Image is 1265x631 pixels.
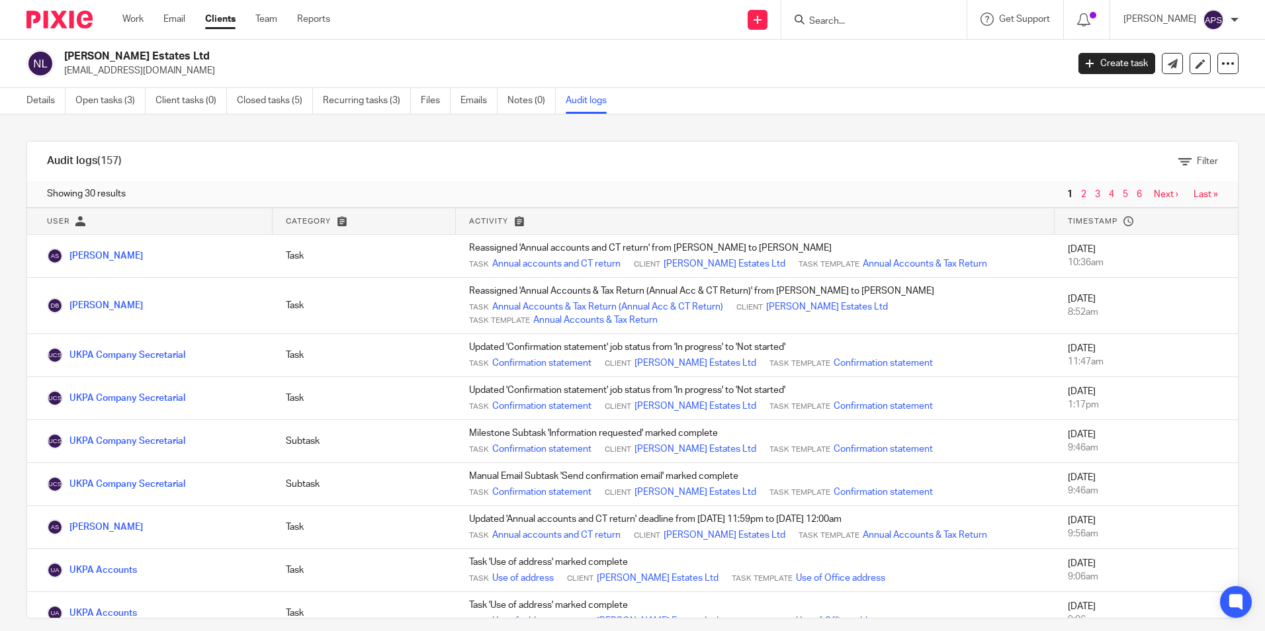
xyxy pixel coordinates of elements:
span: Task [469,487,489,498]
a: 2 [1081,190,1086,199]
a: [PERSON_NAME] Estates Ltd [664,528,785,542]
td: [DATE] [1055,334,1238,377]
td: Updated 'Confirmation statement' job status from 'In progress' to 'Not started' [456,377,1055,420]
a: Details [26,88,65,114]
td: Task 'Use of address' marked complete [456,549,1055,592]
div: 9:46am [1068,484,1225,497]
span: User [47,218,69,225]
span: Task [469,401,489,412]
a: Open tasks (3) [75,88,146,114]
span: Timestamp [1068,218,1117,225]
span: Task Template [732,616,793,627]
a: [PERSON_NAME] Estates Ltd [634,400,756,413]
td: Milestone Subtask 'Information requested' marked complete [456,420,1055,463]
h2: [PERSON_NAME] Estates Ltd [64,50,859,63]
td: Task [273,334,456,377]
span: Task Template [769,401,830,412]
td: [DATE] [1055,506,1238,549]
p: [EMAIL_ADDRESS][DOMAIN_NAME] [64,64,1059,77]
td: [DATE] [1055,377,1238,420]
span: Task Template [799,530,859,541]
td: Task [273,235,456,278]
span: 1 [1064,187,1076,202]
span: Client [634,259,660,270]
img: UKPA Accounts [47,605,63,621]
a: [PERSON_NAME] Estates Ltd [597,614,719,628]
span: (157) [97,155,122,166]
td: Task [273,549,456,592]
a: Confirmation statement [492,442,591,456]
span: Task Template [769,487,830,498]
a: Team [255,13,277,26]
a: 5 [1123,190,1128,199]
span: Client [567,616,593,627]
a: Annual accounts and CT return [492,528,621,542]
span: Task [469,259,489,270]
a: [PERSON_NAME] Estates Ltd [664,257,785,271]
a: UKPA Company Secretarial [47,351,185,360]
a: Client tasks (0) [155,88,227,114]
a: UKPA Accounts [47,566,137,575]
img: UKPA Company Secretarial [47,476,63,492]
a: Confirmation statement [834,485,933,499]
span: Filter [1197,157,1218,166]
a: [PERSON_NAME] Estates Ltd [597,571,719,585]
a: [PERSON_NAME] [47,301,143,310]
a: Email [163,13,185,26]
input: Search [808,16,927,28]
span: Task Template [799,259,859,270]
div: 9:06am [1068,613,1225,626]
div: 9:56am [1068,527,1225,540]
span: Task Template [732,573,793,584]
td: Subtask [273,420,456,463]
a: Confirmation statement [834,357,933,370]
a: [PERSON_NAME] [47,251,143,261]
span: Task [469,302,489,313]
div: 10:36am [1068,256,1225,269]
a: [PERSON_NAME] Estates Ltd [634,485,756,499]
a: Notes (0) [507,88,556,114]
a: UKPA Company Secretarial [47,480,185,489]
img: Dikshya Bhatta [47,298,63,314]
span: Client [634,530,660,541]
td: [DATE] [1055,420,1238,463]
span: Client [605,444,631,455]
span: Client [736,302,763,313]
a: Closed tasks (5) [237,88,313,114]
td: Updated 'Annual accounts and CT return' deadline from [DATE] 11:59pm to [DATE] 12:00am [456,506,1055,549]
a: 3 [1095,190,1100,199]
a: 6 [1137,190,1142,199]
a: Reports [297,13,330,26]
img: UKPA Company Secretarial [47,433,63,449]
img: svg%3E [26,50,54,77]
td: Subtask [273,463,456,506]
img: UKPA Accounts [47,562,63,578]
a: UKPA Accounts [47,609,137,618]
td: Task [273,278,456,334]
a: Recurring tasks (3) [323,88,411,114]
a: Confirmation statement [492,485,591,499]
a: Annual Accounts & Tax Return (Annual Acc & CT Return) [492,300,723,314]
span: Get Support [999,15,1050,24]
a: Use of Office address [796,614,885,628]
td: Reassigned 'Annual accounts and CT return' from [PERSON_NAME] to [PERSON_NAME] [456,235,1055,278]
a: Annual Accounts & Tax Return [863,528,987,542]
td: [DATE] [1055,278,1238,334]
a: Emails [460,88,498,114]
span: Task Template [469,315,530,326]
span: Client [567,573,593,584]
td: Task [273,506,456,549]
img: UKPA Company Secretarial [47,390,63,406]
div: 9:46am [1068,441,1225,454]
span: Task Template [769,444,830,455]
a: Confirmation statement [834,442,933,456]
a: Annual accounts and CT return [492,257,621,271]
a: Use of Office address [796,571,885,585]
a: Clients [205,13,236,26]
a: Use of address [492,614,554,628]
td: Updated 'Confirmation statement' job status from 'In progress' to 'Not started' [456,334,1055,377]
span: Showing 30 results [47,187,126,200]
span: Task [469,616,489,627]
a: Confirmation statement [834,400,933,413]
td: Reassigned 'Annual Accounts & Tax Return (Annual Acc & CT Return)' from [PERSON_NAME] to [PERSON_... [456,278,1055,334]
